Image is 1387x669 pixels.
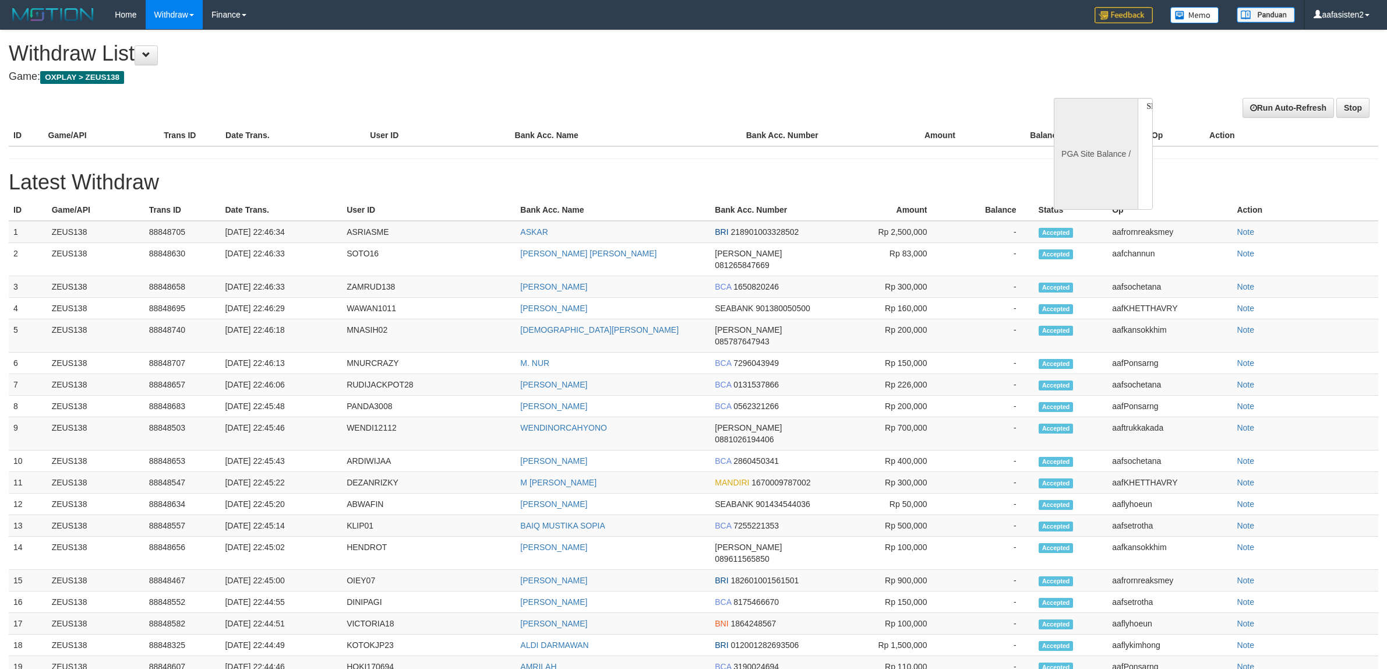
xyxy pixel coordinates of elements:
td: - [944,494,1033,515]
td: - [944,591,1033,613]
td: Rp 300,000 [839,276,944,298]
a: [DEMOGRAPHIC_DATA][PERSON_NAME] [520,325,679,334]
td: Rp 400,000 [839,450,944,472]
span: OXPLAY > ZEUS138 [40,71,124,84]
span: 085787647943 [715,337,769,346]
a: [PERSON_NAME] [520,304,587,313]
a: [PERSON_NAME] [520,380,587,389]
a: Note [1237,640,1254,650]
td: Rp 160,000 [839,298,944,319]
td: Rp 300,000 [839,472,944,494]
td: [DATE] 22:45:43 [220,450,342,472]
td: 88848707 [144,353,221,374]
td: 2 [9,243,47,276]
td: Rp 1,500,000 [839,635,944,656]
span: 0131537866 [733,380,779,389]
td: ASRIASME [342,221,516,243]
a: [PERSON_NAME] [520,619,587,628]
td: RUDIJACKPOT28 [342,374,516,396]
span: BRI [715,227,728,237]
span: Accepted [1039,522,1074,531]
td: ZEUS138 [47,298,144,319]
a: Note [1237,227,1254,237]
span: 089611565850 [715,554,769,564]
td: Rp 2,500,000 [839,221,944,243]
td: 11 [9,472,47,494]
th: Balance [973,125,1079,146]
td: aafsetrotha [1107,515,1232,537]
a: WENDINORCAHYONO [520,423,607,432]
td: ZEUS138 [47,494,144,515]
a: Note [1237,521,1254,530]
td: - [944,221,1033,243]
td: 14 [9,537,47,570]
span: Accepted [1039,619,1074,629]
td: Rp 700,000 [839,417,944,450]
span: BCA [715,358,731,368]
span: 0881026194406 [715,435,774,444]
td: aafsetrotha [1107,591,1232,613]
td: ZEUS138 [47,537,144,570]
td: 6 [9,353,47,374]
td: aafkansokkhim [1107,537,1232,570]
span: 901380050500 [756,304,810,313]
td: KOTOKJP23 [342,635,516,656]
div: PGA Site Balance / [1054,98,1138,210]
td: 88848467 [144,570,221,591]
span: MANDIRI [715,478,749,487]
a: [PERSON_NAME] [520,576,587,585]
td: [DATE] 22:45:20 [220,494,342,515]
td: ARDIWIJAA [342,450,516,472]
td: [DATE] 22:45:22 [220,472,342,494]
td: - [944,635,1033,656]
span: Accepted [1039,424,1074,434]
a: M [PERSON_NAME] [520,478,597,487]
th: Status [1034,199,1108,221]
span: SEABANK [715,304,753,313]
a: [PERSON_NAME] [520,456,587,466]
span: 901434544036 [756,499,810,509]
td: 88848582 [144,613,221,635]
th: Action [1232,199,1378,221]
span: Accepted [1039,543,1074,553]
td: 88848657 [144,374,221,396]
span: Accepted [1039,598,1074,608]
td: Rp 200,000 [839,396,944,417]
h4: Game: [9,71,913,83]
th: Bank Acc. Name [510,125,742,146]
span: 1650820246 [733,282,779,291]
td: Rp 226,000 [839,374,944,396]
td: - [944,276,1033,298]
td: [DATE] 22:45:46 [220,417,342,450]
td: - [944,298,1033,319]
h1: Withdraw List [9,42,913,65]
td: 13 [9,515,47,537]
td: 88848695 [144,298,221,319]
td: [DATE] 22:46:33 [220,243,342,276]
td: SOTO16 [342,243,516,276]
span: 1670009787002 [751,478,810,487]
td: ZAMRUD138 [342,276,516,298]
td: Rp 200,000 [839,319,944,353]
a: Note [1237,576,1254,585]
td: 88848547 [144,472,221,494]
span: 8175466670 [733,597,779,607]
td: aafsochetana [1107,276,1232,298]
a: [PERSON_NAME] [520,499,587,509]
span: Accepted [1039,478,1074,488]
td: ZEUS138 [47,221,144,243]
td: ZEUS138 [47,450,144,472]
td: 88848653 [144,450,221,472]
span: [PERSON_NAME] [715,249,782,258]
td: Rp 50,000 [839,494,944,515]
td: ZEUS138 [47,635,144,656]
a: [PERSON_NAME] [520,282,587,291]
td: aafPonsarng [1107,353,1232,374]
span: [PERSON_NAME] [715,543,782,552]
td: aaftrukkakada [1107,417,1232,450]
td: KLIP01 [342,515,516,537]
td: 88848656 [144,537,221,570]
span: BRI [715,640,728,650]
span: BCA [715,521,731,530]
th: Amount [857,125,973,146]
